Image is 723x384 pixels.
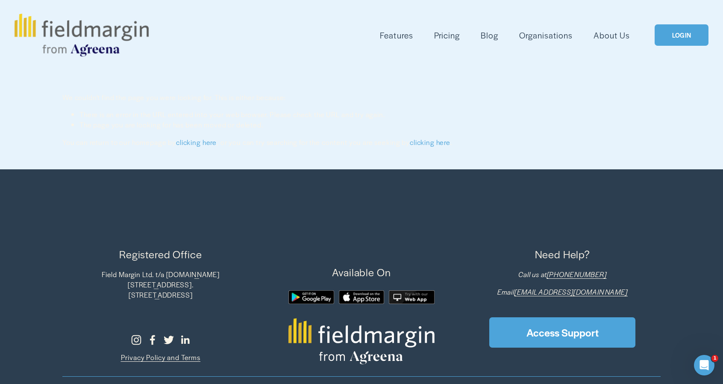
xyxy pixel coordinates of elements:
[380,29,413,41] span: Features
[62,137,661,148] p: You can return to our homepage by , or you can try searching for the content you are seeking by .
[62,78,661,103] p: We couldn't find the page you were looking for. This is either because:
[121,352,200,363] a: Privacy Policy and Terms
[176,137,217,147] a: clicking here
[164,335,174,345] a: Twitter
[481,28,498,42] a: Blog
[62,247,259,262] p: Registered Office
[547,269,607,280] a: [PHONE_NUMBER]
[518,269,547,279] em: Call us at
[514,287,628,297] a: [EMAIL_ADDRESS][DOMAIN_NAME]
[410,137,450,147] a: clicking here
[594,28,630,42] a: About Us
[434,28,460,42] a: Pricing
[79,120,661,130] li: The page you are looking for has been moved or deleted.
[711,355,718,362] span: 1
[547,269,607,279] em: [PHONE_NUMBER]
[131,335,141,345] a: Instagram
[489,317,635,348] a: Access Support
[263,265,459,280] p: Available On
[694,355,714,375] iframe: Intercom live chat
[519,28,573,42] a: Organisations
[121,352,200,362] span: Privacy Policy and Terms
[497,287,514,297] em: Email
[380,28,413,42] a: folder dropdown
[62,269,259,300] p: Field Margin Ltd. t/a [DOMAIN_NAME] [STREET_ADDRESS]. [STREET_ADDRESS]
[147,335,158,345] a: Facebook
[15,14,149,56] img: fieldmargin.com
[464,247,661,262] p: Need Help?
[79,109,661,120] li: There is an error in the URL entered into your web browser. Please check the URL and try again.
[655,24,708,46] a: LOGIN
[180,335,190,345] a: LinkedIn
